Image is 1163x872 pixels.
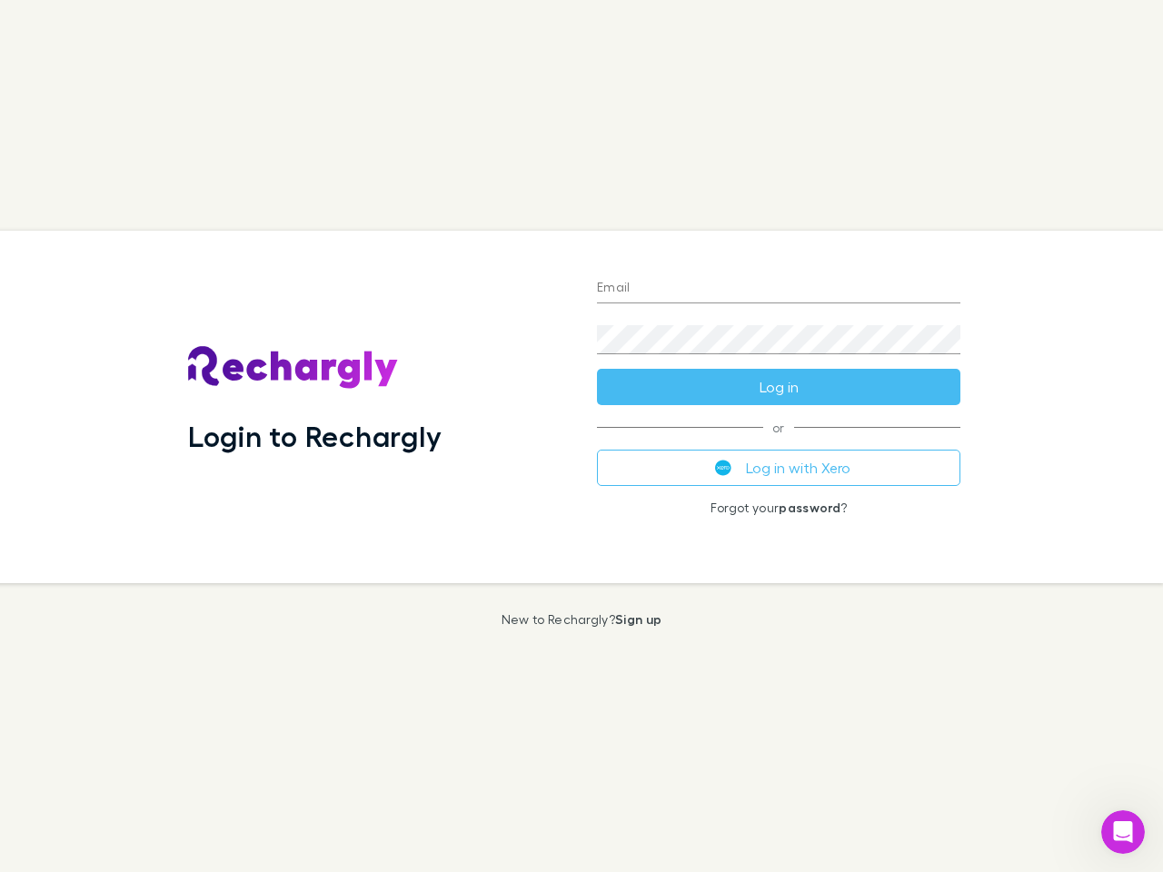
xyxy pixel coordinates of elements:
h1: Login to Rechargly [188,419,442,453]
iframe: Intercom live chat [1101,810,1145,854]
img: Xero's logo [715,460,731,476]
img: Rechargly's Logo [188,346,399,390]
button: Log in [597,369,960,405]
button: Log in with Xero [597,450,960,486]
p: Forgot your ? [597,500,960,515]
p: New to Rechargly? [502,612,662,627]
a: Sign up [615,611,661,627]
span: or [597,427,960,428]
a: password [779,500,840,515]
